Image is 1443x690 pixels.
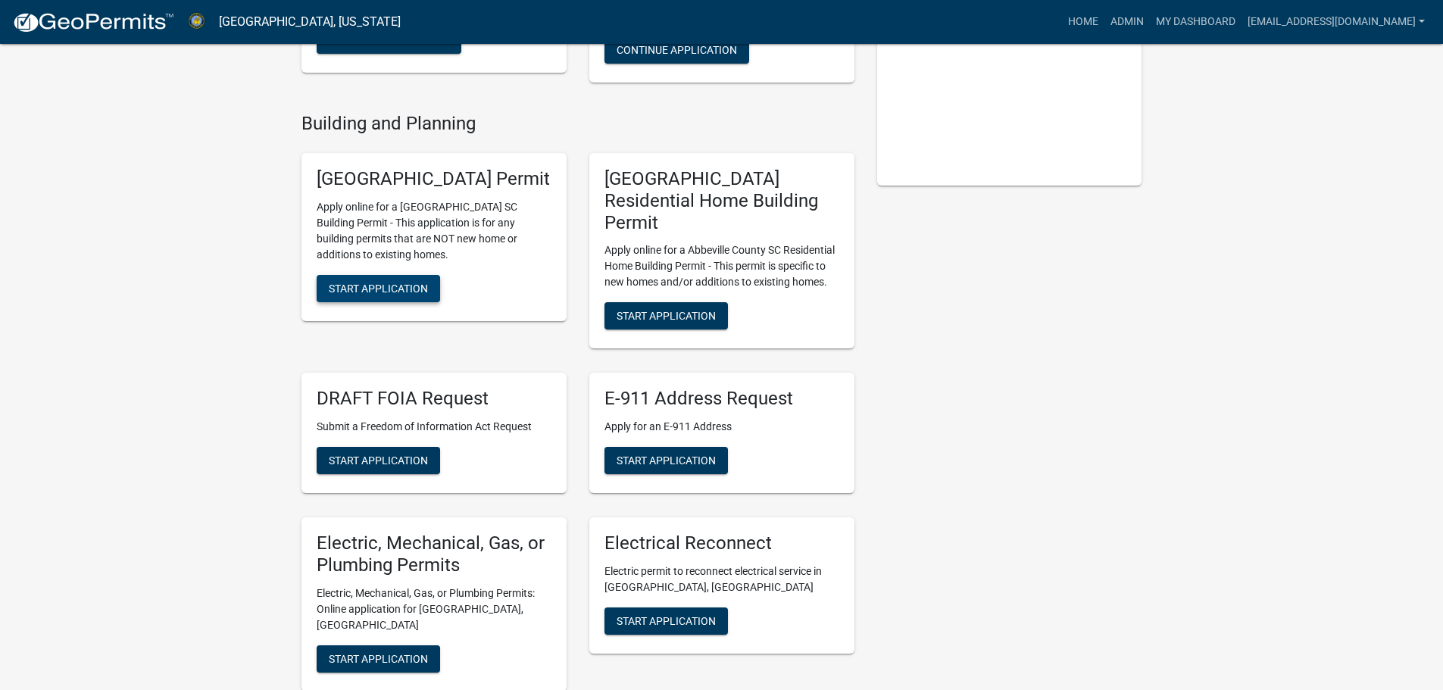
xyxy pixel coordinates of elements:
[604,168,839,233] h5: [GEOGRAPHIC_DATA] Residential Home Building Permit
[219,9,401,35] a: [GEOGRAPHIC_DATA], [US_STATE]
[317,447,440,474] button: Start Application
[317,645,440,673] button: Start Application
[317,199,551,263] p: Apply online for a [GEOGRAPHIC_DATA] SC Building Permit - This application is for any building pe...
[317,532,551,576] h5: Electric, Mechanical, Gas, or Plumbing Permits
[317,419,551,435] p: Submit a Freedom of Information Act Request
[317,168,551,190] h5: [GEOGRAPHIC_DATA] Permit
[186,11,207,32] img: Abbeville County, South Carolina
[617,615,716,627] span: Start Application
[1062,8,1104,36] a: Home
[1104,8,1150,36] a: Admin
[317,388,551,410] h5: DRAFT FOIA Request
[1242,8,1431,36] a: [EMAIL_ADDRESS][DOMAIN_NAME]
[1150,8,1242,36] a: My Dashboard
[604,242,839,290] p: Apply online for a Abbeville County SC Residential Home Building Permit - This permit is specific...
[617,310,716,322] span: Start Application
[604,388,839,410] h5: E-911 Address Request
[329,454,428,467] span: Start Application
[604,302,728,329] button: Start Application
[604,607,728,635] button: Start Application
[604,564,839,595] p: Electric permit to reconnect electrical service in [GEOGRAPHIC_DATA], [GEOGRAPHIC_DATA]
[604,36,749,64] button: Continue Application
[317,585,551,633] p: Electric, Mechanical, Gas, or Plumbing Permits: Online application for [GEOGRAPHIC_DATA], [GEOGRA...
[604,447,728,474] button: Start Application
[604,532,839,554] h5: Electrical Reconnect
[317,275,440,302] button: Start Application
[329,282,428,294] span: Start Application
[604,419,839,435] p: Apply for an E-911 Address
[617,454,716,467] span: Start Application
[329,652,428,664] span: Start Application
[301,113,854,135] h4: Building and Planning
